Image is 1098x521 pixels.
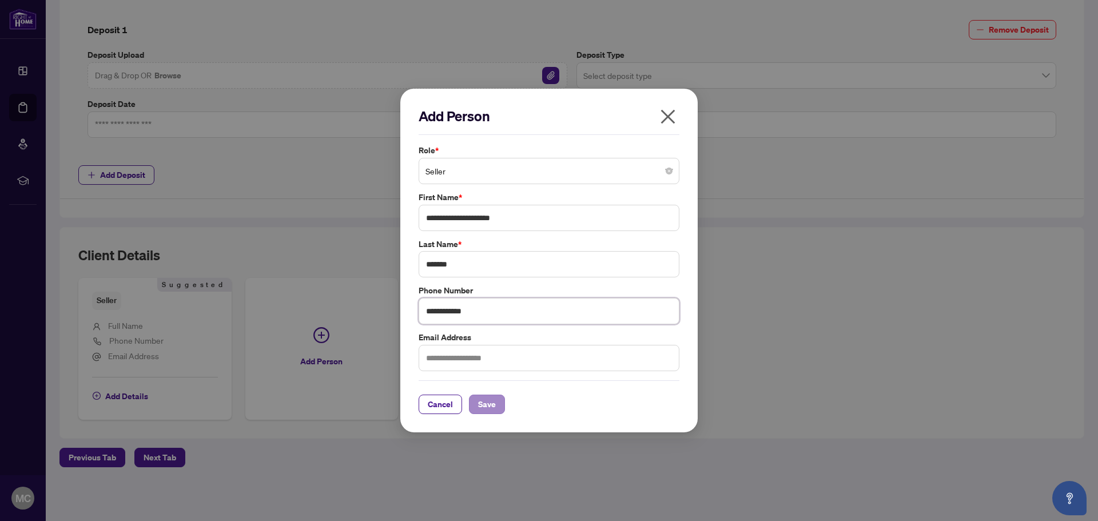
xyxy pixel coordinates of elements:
span: close-circle [666,168,673,174]
button: Cancel [419,395,462,414]
h2: Add Person [419,107,679,125]
label: Role [419,144,679,157]
span: Seller [425,160,673,182]
span: Cancel [428,395,453,413]
span: Save [478,395,496,413]
label: Last Name [419,238,679,250]
button: Save [469,395,505,414]
button: Open asap [1052,481,1087,515]
span: close [659,108,677,126]
label: First Name [419,191,679,204]
label: Phone Number [419,284,679,297]
label: Email Address [419,331,679,344]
